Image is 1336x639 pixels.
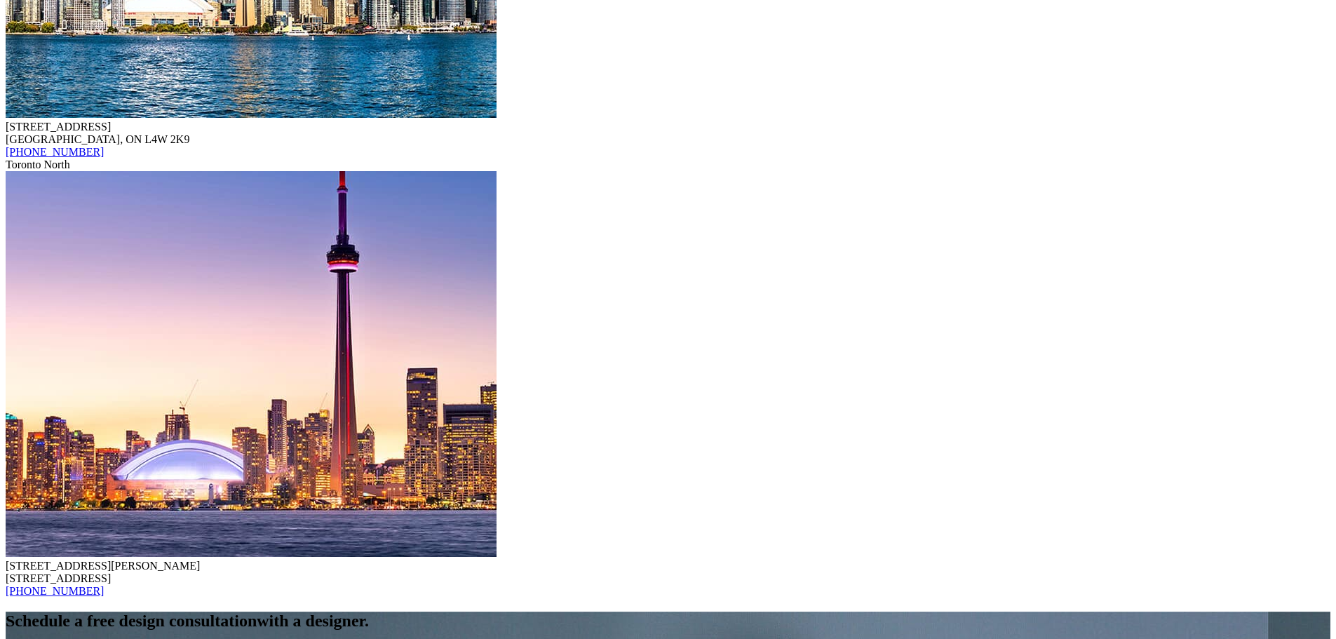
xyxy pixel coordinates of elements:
[257,612,369,630] span: with a designer.
[6,121,1330,146] div: [STREET_ADDRESS] [GEOGRAPHIC_DATA], ON L4W 2K9
[6,159,1330,171] div: Toronto North
[6,560,1330,585] div: [STREET_ADDRESS][PERSON_NAME] [STREET_ADDRESS]
[6,146,104,158] a: [PHONE_NUMBER]
[6,171,497,557] img: Toronto North Location Image
[6,585,104,597] a: [PHONE_NUMBER]
[6,612,1330,631] h2: Schedule a free design consultation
